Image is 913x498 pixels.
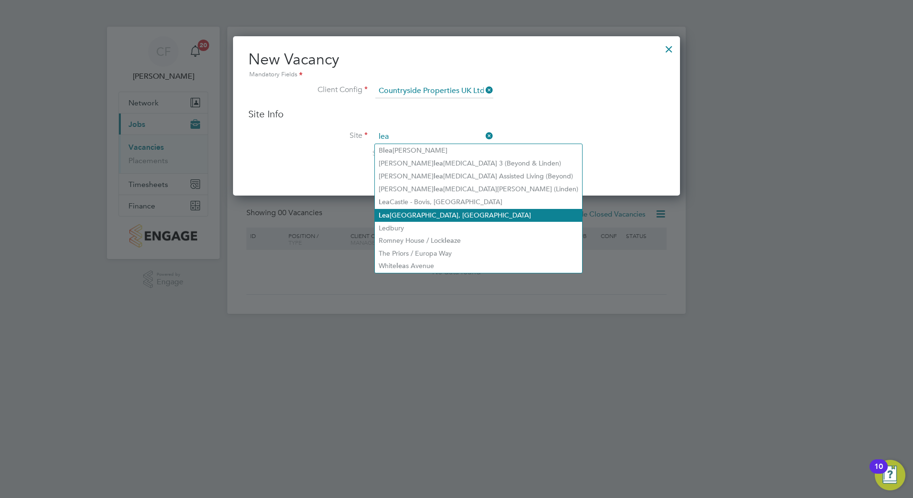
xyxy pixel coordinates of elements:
[375,157,582,170] li: [PERSON_NAME] [MEDICAL_DATA] 3 (Beyond & Linden)
[434,172,443,180] b: lea
[383,146,393,155] b: lea
[375,247,582,259] li: The Priors / Europa Way
[375,234,582,247] li: Romney House / Lock ze
[248,108,665,120] h3: Site Info
[375,196,582,208] li: Castle - Bovis, [GEOGRAPHIC_DATA]
[375,209,582,222] li: [GEOGRAPHIC_DATA], [GEOGRAPHIC_DATA]
[434,185,443,193] b: lea
[396,262,406,270] b: lea
[372,149,490,157] span: Search by site name, address or group
[375,170,582,183] li: [PERSON_NAME] [MEDICAL_DATA] Assisted Living (Beyond)
[375,144,582,157] li: B [PERSON_NAME]
[248,85,368,95] label: Client Config
[434,159,443,167] b: lea
[375,259,582,272] li: White s Avenue
[379,211,390,219] b: Lea
[248,131,368,141] label: Site
[874,467,883,479] div: 10
[375,130,493,144] input: Search for...
[375,84,493,98] input: Search for...
[875,460,905,490] button: Open Resource Center, 10 new notifications
[248,70,665,80] div: Mandatory Fields
[379,198,390,206] b: Lea
[375,183,582,196] li: [PERSON_NAME] [MEDICAL_DATA][PERSON_NAME] (Linden)
[375,222,582,234] li: Ledbury
[445,237,454,245] b: lea
[248,50,665,80] h2: New Vacancy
